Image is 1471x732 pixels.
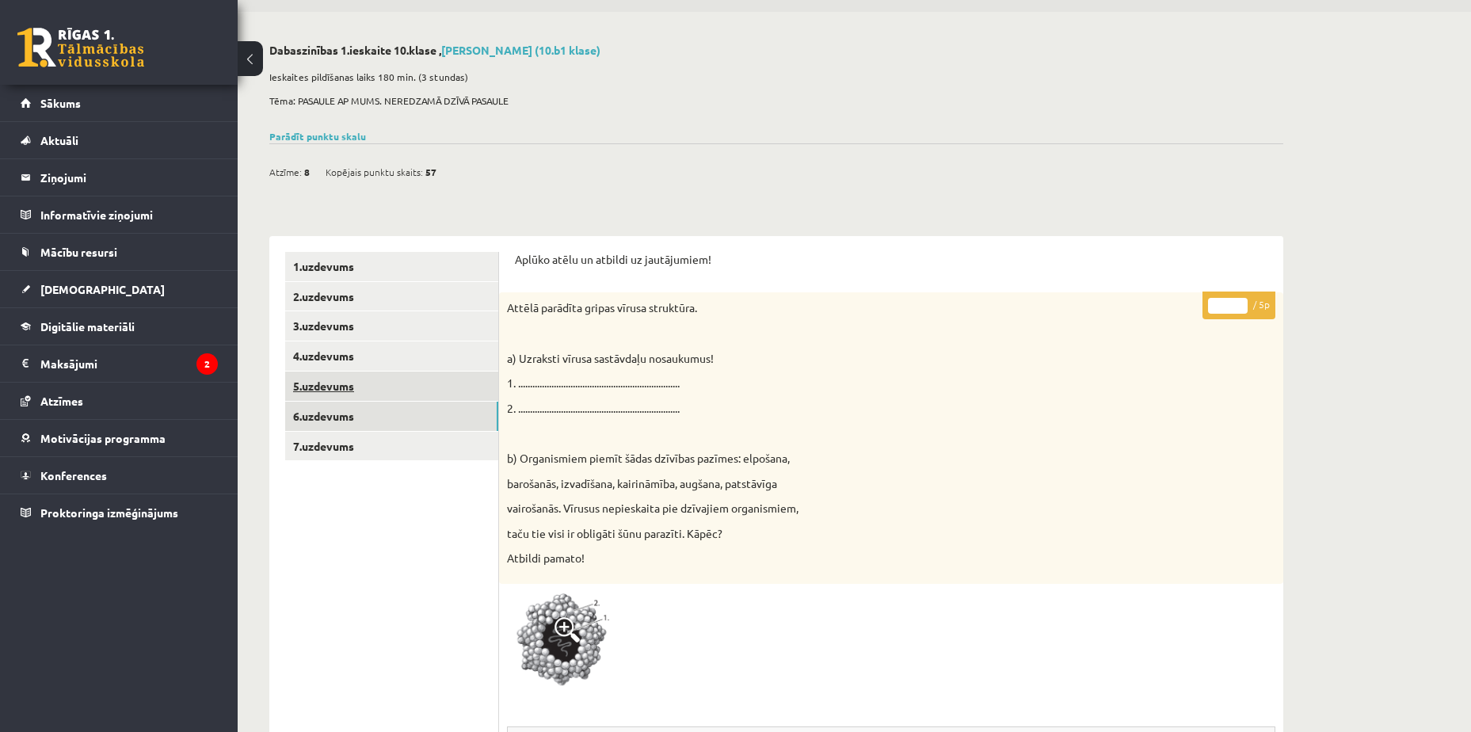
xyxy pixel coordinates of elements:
span: Kopējais punktu skaits: [326,160,423,184]
legend: Informatīvie ziņojumi [40,196,218,233]
span: Proktoringa izmēģinājums [40,505,178,520]
p: b) Organismiem piemīt šādas dzīvības pazīmes: elpošana, [507,451,1196,467]
img: Untitled.png [507,592,626,695]
a: Digitālie materiāli [21,308,218,345]
legend: Ziņojumi [40,159,218,196]
a: Ziņojumi [21,159,218,196]
a: Rīgas 1. Tālmācības vidusskola [17,28,144,67]
p: 1. .................................................................... [507,376,1196,391]
span: [DEMOGRAPHIC_DATA] [40,282,165,296]
span: Atzīme: [269,160,302,184]
span: 8 [304,160,310,184]
span: Konferences [40,468,107,482]
a: 1.uzdevums [285,252,498,281]
span: Sākums [40,96,81,110]
a: 2.uzdevums [285,282,498,311]
p: vairošanās. Vīrusus nepieskaita pie dzīvajiem organismiem, [507,501,1196,517]
a: Konferences [21,457,218,494]
a: Motivācijas programma [21,420,218,456]
p: Ieskaites pildīšanas laiks 180 min. (3 stundas) [269,70,1275,84]
i: 2 [196,353,218,375]
span: Mācību resursi [40,245,117,259]
a: Aktuāli [21,122,218,158]
a: Mācību resursi [21,234,218,270]
p: Tēma: PASAULE AP MUMS. NEREDZAMĀ DZĪVĀ PASAULE [269,93,1275,108]
a: 3.uzdevums [285,311,498,341]
span: 57 [425,160,436,184]
p: a) Uzraksti vīrusa sastāvdaļu nosaukumus! [507,351,1196,367]
legend: Maksājumi [40,345,218,382]
a: Proktoringa izmēģinājums [21,494,218,531]
p: 2. .................................................................... [507,401,1196,417]
a: Sākums [21,85,218,121]
p: Atbildi pamato! [507,551,1196,566]
a: [PERSON_NAME] (10.b1 klase) [441,43,600,57]
a: 6.uzdevums [285,402,498,431]
a: Atzīmes [21,383,218,419]
a: Parādīt punktu skalu [269,130,366,143]
a: Informatīvie ziņojumi [21,196,218,233]
a: 7.uzdevums [285,432,498,461]
h2: Dabaszinības 1.ieskaite 10.klase , [269,44,1283,57]
a: [DEMOGRAPHIC_DATA] [21,271,218,307]
a: 4.uzdevums [285,341,498,371]
body: Bagātinātā teksta redaktors, wiswyg-editor-user-answer-47434037867560 [16,16,751,219]
p: Aplūko atēlu un atbildi uz jautājumiem! [515,252,1267,268]
p: / 5p [1202,292,1275,319]
span: Digitālie materiāli [40,319,135,334]
p: barošanās, izvadīšana, kairināmība, augšana, patstāvīga [507,476,1196,492]
p: taču tie visi ir obligāti šūnu parazīti. Kāpēc? [507,526,1196,542]
a: Maksājumi2 [21,345,218,382]
span: Atzīmes [40,394,83,408]
p: Attēlā parādīta gripas vīrusa struktūra. [507,300,1196,316]
span: Motivācijas programma [40,431,166,445]
span: Aktuāli [40,133,78,147]
a: 5.uzdevums [285,372,498,401]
